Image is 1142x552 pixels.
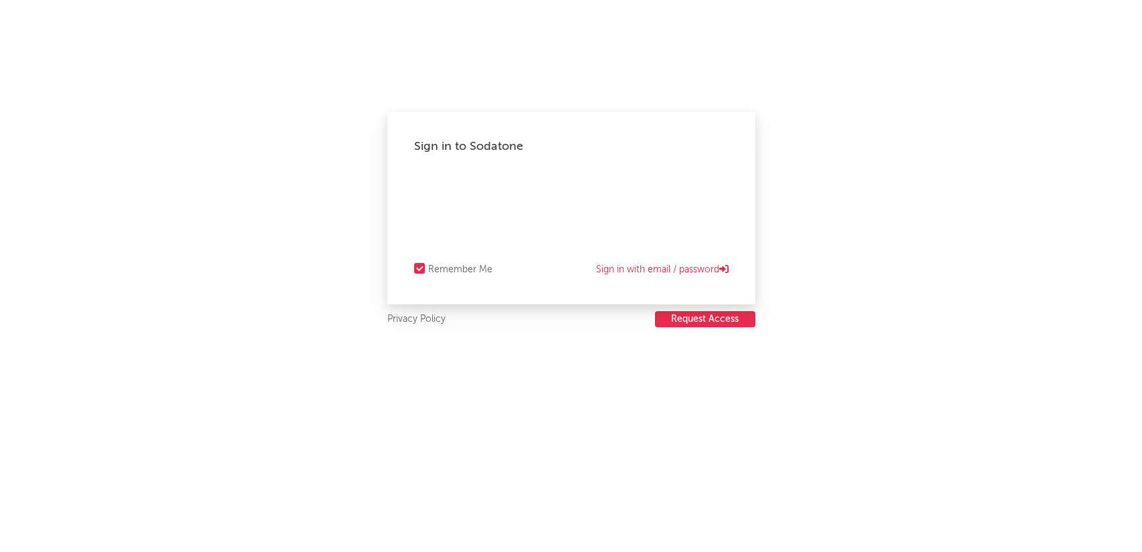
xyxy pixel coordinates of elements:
div: Remember Me [428,262,492,278]
div: Sign in to Sodatone [414,139,729,155]
a: Privacy Policy [387,311,446,328]
a: Sign in with email / password [596,262,729,278]
a: Request Access [655,311,755,328]
button: Request Access [655,311,755,327]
